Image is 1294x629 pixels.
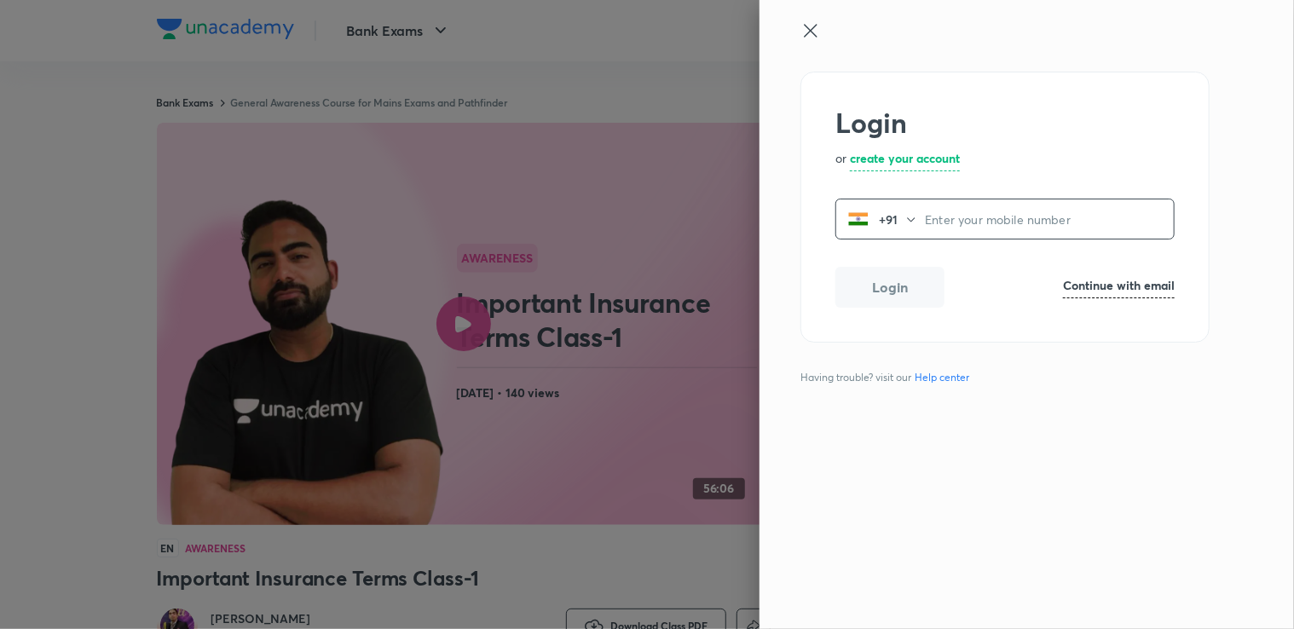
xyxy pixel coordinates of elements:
h2: Login [835,107,1175,139]
a: create your account [850,149,960,171]
p: or [835,149,846,171]
span: Having trouble? visit our [800,370,976,385]
img: India [848,209,869,229]
p: +91 [869,211,904,228]
h6: create your account [850,149,960,167]
a: Continue with email [1063,276,1175,298]
h6: Continue with email [1063,276,1175,294]
a: Help center [911,370,973,385]
input: Enter your mobile number [925,202,1174,237]
button: Login [835,267,945,308]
